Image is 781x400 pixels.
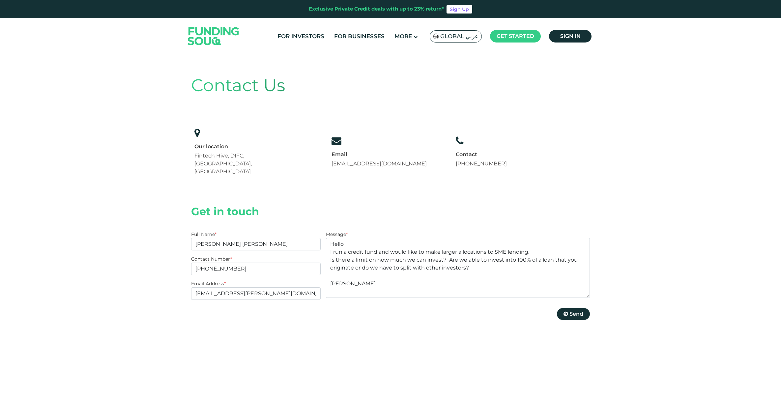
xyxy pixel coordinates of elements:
[456,151,507,158] div: Contact
[194,143,303,150] div: Our location
[326,238,590,298] textarea: Hello I run a credit fund and would like to make larger allocations to SME lending. Is there a li...
[326,231,348,237] label: Message
[456,160,507,167] a: [PHONE_NUMBER]
[333,31,386,42] a: For Businesses
[309,5,444,13] div: Exclusive Private Credit deals with up to 23% return*
[194,153,252,175] span: Fintech Hive, DIFC, [GEOGRAPHIC_DATA], [GEOGRAPHIC_DATA]
[191,72,590,98] div: Contact Us
[560,33,581,39] span: Sign in
[191,231,217,237] label: Full Name
[326,303,426,329] iframe: reCAPTCHA
[549,30,592,43] a: Sign in
[332,151,427,158] div: Email
[433,34,439,39] img: SA Flag
[440,33,478,40] span: Global عربي
[276,31,326,42] a: For Investors
[191,205,590,218] h2: Get in touch
[191,256,232,262] label: Contact Number
[191,281,226,287] label: Email Address
[557,308,590,320] button: Send
[497,33,534,39] span: Get started
[569,311,583,317] span: Send
[181,19,246,53] img: Logo
[447,5,472,14] a: Sign Up
[394,33,412,40] span: More
[332,160,427,167] a: [EMAIL_ADDRESS][DOMAIN_NAME]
